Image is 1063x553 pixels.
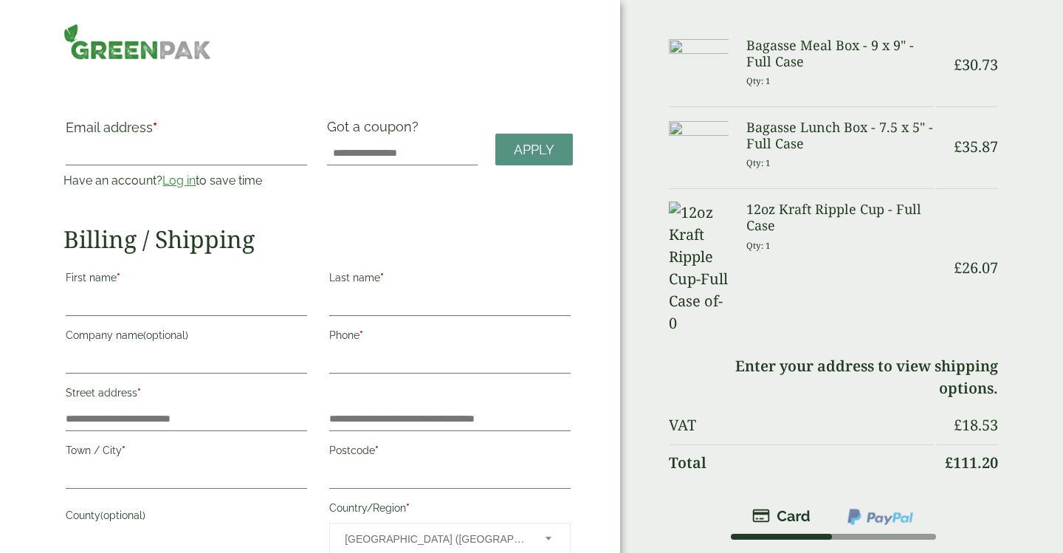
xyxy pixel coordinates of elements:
[954,137,962,157] span: £
[63,172,309,190] p: Have an account? to save time
[66,267,307,292] label: First name
[162,174,196,188] a: Log in
[669,444,935,481] th: Total
[327,119,424,142] label: Got a coupon?
[122,444,125,456] abbr: required
[63,24,211,60] img: GreenPak Supplies
[945,453,953,473] span: £
[66,440,307,465] label: Town / City
[329,498,571,523] label: Country/Region
[669,408,935,443] th: VAT
[375,444,379,456] abbr: required
[954,55,962,75] span: £
[329,440,571,465] label: Postcode
[514,142,554,158] span: Apply
[746,38,935,69] h3: Bagasse Meal Box - 9 x 9" - Full Case
[380,272,384,284] abbr: required
[954,55,998,75] bdi: 30.73
[143,329,188,341] span: (optional)
[495,134,573,165] a: Apply
[746,75,771,86] small: Qty: 1
[954,258,962,278] span: £
[137,387,141,399] abbr: required
[752,507,811,525] img: stripe.png
[100,509,145,521] span: (optional)
[66,325,307,350] label: Company name
[66,121,307,142] label: Email address
[669,202,729,334] img: 12oz Kraft Ripple Cup-Full Case of-0
[954,415,962,435] span: £
[329,267,571,292] label: Last name
[746,202,935,233] h3: 12oz Kraft Ripple Cup - Full Case
[360,329,363,341] abbr: required
[746,240,771,251] small: Qty: 1
[63,225,573,253] h2: Billing / Shipping
[669,348,998,406] td: Enter your address to view shipping options.
[954,137,998,157] bdi: 35.87
[153,120,157,135] abbr: required
[954,258,998,278] bdi: 26.07
[117,272,120,284] abbr: required
[945,453,998,473] bdi: 111.20
[66,382,307,408] label: Street address
[329,325,571,350] label: Phone
[66,505,307,530] label: County
[746,157,771,168] small: Qty: 1
[746,120,935,151] h3: Bagasse Lunch Box - 7.5 x 5" - Full Case
[406,502,410,514] abbr: required
[846,507,915,526] img: ppcp-gateway.png
[954,415,998,435] bdi: 18.53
